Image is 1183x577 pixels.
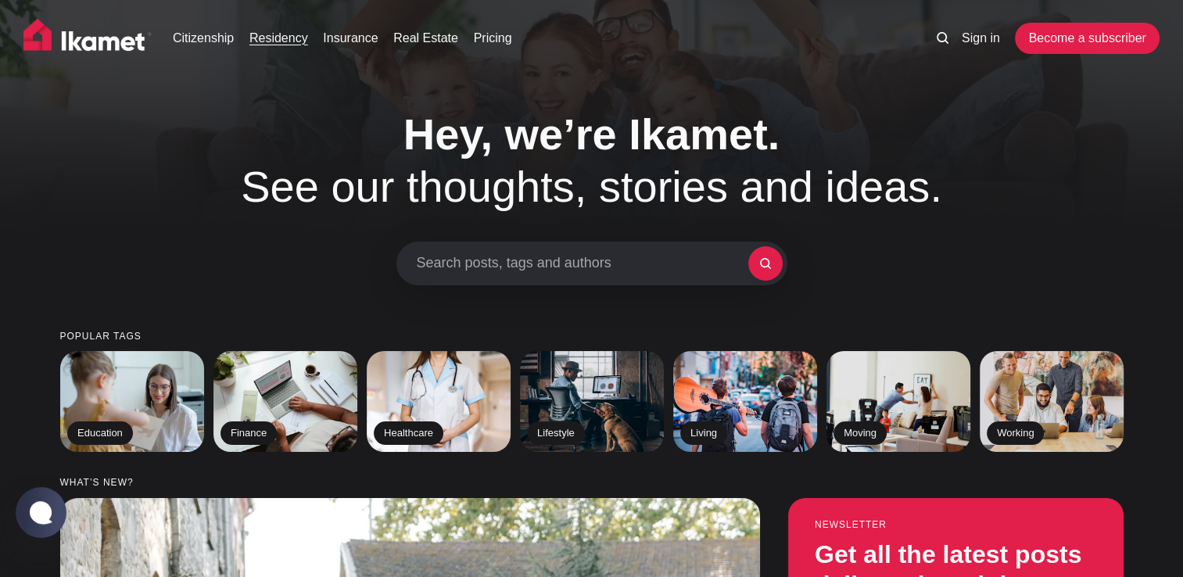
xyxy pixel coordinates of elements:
span: Search posts, tags and authors [417,255,748,272]
a: Insurance [323,29,378,48]
a: Lifestyle [520,351,664,452]
small: Popular tags [60,332,1124,342]
small: Newsletter [814,520,1096,530]
img: Ikamet home [23,19,152,58]
h2: Lifestyle [527,422,585,446]
h2: Living [680,422,727,446]
a: Living [673,351,817,452]
h2: Education [67,422,133,446]
h2: Moving [833,422,887,446]
h2: Working [987,422,1044,446]
small: What’s new? [60,478,1124,488]
span: Hey, we’re Ikamet. [403,109,780,159]
a: Education [60,351,204,452]
a: Residency [249,29,308,48]
a: Finance [213,351,357,452]
a: Moving [826,351,970,452]
a: Real Estate [393,29,458,48]
h2: Healthcare [374,422,443,446]
a: Citizenship [173,29,234,48]
a: Sign in [962,29,1000,48]
a: Healthcare [367,351,511,452]
a: Working [980,351,1124,452]
a: Pricing [474,29,512,48]
h2: Finance [220,422,277,446]
h1: See our thoughts, stories and ideas. [193,108,991,213]
a: Become a subscriber [1015,23,1159,54]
